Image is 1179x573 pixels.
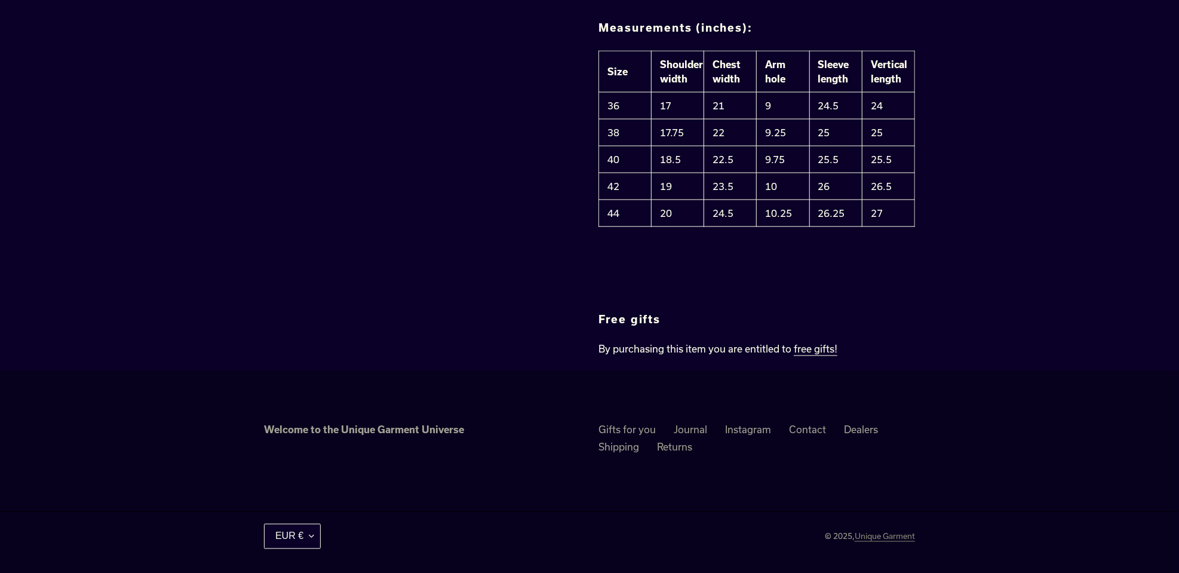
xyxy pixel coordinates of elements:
td: 25.5 [862,146,914,173]
td: 23.5 [704,173,757,200]
td: 27 [862,200,914,227]
td: 42 [599,173,652,200]
strong: Sleeve length [818,59,849,84]
td: 40 [599,146,652,173]
h2: Free gifts [598,313,915,326]
td: 22 [704,119,757,146]
td: 9.75 [757,146,809,173]
td: 22.5 [704,146,757,173]
td: 25 [862,119,914,146]
td: 10.25 [757,200,809,227]
td: 24.5 [809,93,862,119]
td: 9 [757,93,809,119]
td: 19 [652,173,704,200]
a: Instagram [725,424,771,436]
a: Contact [789,424,826,436]
a: Gifts for you [598,424,656,436]
a: Journal [674,424,707,436]
td: 25.5 [809,146,862,173]
td: 20 [652,200,704,227]
td: 9.25 [757,119,809,146]
td: 26.25 [809,200,862,227]
p: By purchasing this item you are entitled to [598,342,915,357]
strong: Vertical length [871,59,908,84]
a: Returns [657,442,692,453]
td: 44 [599,200,652,227]
td: 10 [757,173,809,200]
strong: Chest width [713,59,741,84]
td: 36 [599,93,652,119]
a: Dealers [844,424,878,436]
td: 21 [704,93,757,119]
h2: Measurements (inches): [598,22,915,35]
td: 25 [809,119,862,146]
td: 17 [652,93,704,119]
strong: Arm hole [765,59,785,84]
strong: Size [607,66,628,77]
small: © 2025, [825,532,915,542]
strong: Shoulder width [660,59,703,84]
a: Unique Garment [855,532,915,542]
td: 18.5 [652,146,704,173]
td: 26 [809,173,862,200]
td: 24 [862,93,914,119]
td: 17.75 [652,119,704,146]
button: EUR € [264,524,321,549]
a: free gifts! [794,344,837,356]
td: 24.5 [704,200,757,227]
a: Shipping [598,442,639,453]
strong: Welcome to the Unique Garment Universe [264,424,464,436]
td: 38 [599,119,652,146]
td: 26.5 [862,173,914,200]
